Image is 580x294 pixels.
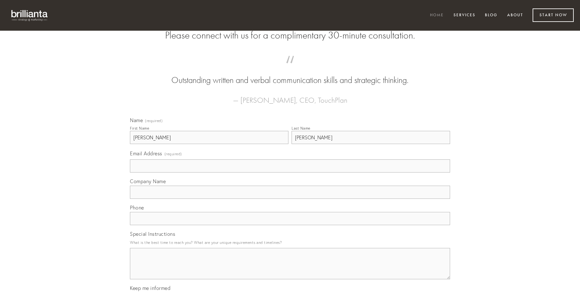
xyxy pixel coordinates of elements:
[481,10,502,21] a: Blog
[292,126,310,131] div: Last Name
[140,62,440,74] span: “
[503,10,527,21] a: About
[130,178,166,184] span: Company Name
[140,86,440,106] figcaption: — [PERSON_NAME], CEO, TouchPlan
[130,29,450,41] h2: Please connect with us for a complimentary 30-minute consultation.
[6,6,53,24] img: brillianta - research, strategy, marketing
[130,117,143,123] span: Name
[130,238,450,247] p: What is the best time to reach you? What are your unique requirements and timelines?
[130,204,144,211] span: Phone
[140,62,440,86] blockquote: Outstanding written and verbal communication skills and strategic thinking.
[130,126,149,131] div: First Name
[164,150,182,158] span: (required)
[533,8,574,22] a: Start Now
[130,285,170,291] span: Keep me informed
[449,10,480,21] a: Services
[130,150,162,157] span: Email Address
[145,119,163,123] span: (required)
[426,10,448,21] a: Home
[130,231,175,237] span: Special Instructions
